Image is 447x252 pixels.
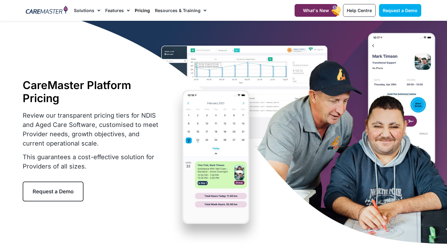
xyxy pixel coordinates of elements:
[347,8,372,13] span: Help Centre
[379,4,421,17] a: Request a Demo
[23,79,162,105] h1: CareMaster Platform Pricing
[23,182,84,201] a: Request a Demo
[383,8,418,13] span: Request a Demo
[303,8,329,13] span: What's New
[295,4,337,17] a: What's New
[26,6,68,15] img: CareMaster Logo
[343,4,376,17] a: Help Centre
[33,188,74,195] span: Request a Demo
[23,152,162,171] p: This guarantees a cost-effective solution for Providers of all sizes.
[23,111,162,148] p: Review our transparent pricing tiers for NDIS and Aged Care Software, customised to meet Provider...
